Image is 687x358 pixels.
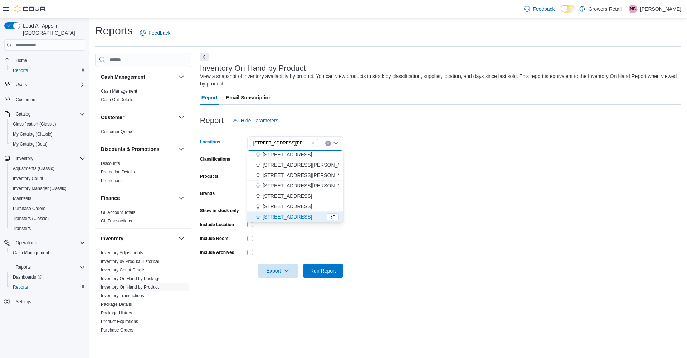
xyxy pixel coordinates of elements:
button: [STREET_ADDRESS] [247,201,343,212]
button: Finance [101,195,176,202]
label: Locations [200,139,220,145]
label: Classifications [200,156,230,162]
a: Settings [13,298,34,306]
a: Promotion Details [101,170,135,175]
button: Users [13,80,30,89]
a: Dashboards [10,273,44,281]
span: Reports [10,66,85,75]
span: Promotion Details [101,169,135,175]
button: Inventory [13,154,36,163]
img: Cova [14,5,47,13]
button: [STREET_ADDRESS][PERSON_NAME] [247,181,343,191]
span: [STREET_ADDRESS] [263,213,312,220]
h3: Report [200,116,224,125]
button: Reports [7,65,88,75]
button: Cash Management [7,248,88,258]
button: [STREET_ADDRESS][PERSON_NAME] [247,170,343,181]
button: Manifests [7,193,88,203]
a: Cash Management [101,89,137,94]
button: Export [258,264,298,278]
button: Settings [1,296,88,307]
a: Product Expirations [101,319,138,324]
div: Inventory [95,249,191,354]
div: Cash Management [95,87,191,107]
span: Adjustments (Classic) [13,166,54,171]
span: [STREET_ADDRESS][PERSON_NAME] [253,139,309,147]
button: Hide Parameters [229,113,281,128]
span: Inventory Count [13,176,43,181]
span: Inventory Count Details [101,267,146,273]
span: Inventory Transactions [101,293,144,299]
span: Customer Queue [101,129,133,134]
span: [STREET_ADDRESS] [263,203,312,210]
span: Customers [16,97,36,103]
button: Inventory Manager (Classic) [7,183,88,193]
span: Catalog [13,110,85,118]
a: Inventory On Hand by Package [101,276,161,281]
a: Inventory by Product Historical [101,259,159,264]
span: Reports [13,68,28,73]
div: Finance [95,208,191,228]
button: Run Report [303,264,343,278]
button: [STREET_ADDRESS] [247,212,343,222]
span: NB [630,5,636,13]
a: Inventory Manager (Classic) [10,184,69,193]
span: Customers [13,95,85,104]
a: Cash Out Details [101,97,133,102]
button: My Catalog (Beta) [7,139,88,149]
span: Run Report [310,267,336,274]
div: Discounts & Promotions [95,159,191,188]
button: Cash Management [101,73,176,80]
span: My Catalog (Classic) [10,130,85,138]
a: Reports [10,66,31,75]
span: Email Subscription [226,90,272,105]
span: Users [16,82,27,88]
button: Customer [101,114,176,121]
span: Home [16,58,27,63]
span: Inventory [16,156,33,161]
button: [STREET_ADDRESS] [247,191,343,201]
span: Inventory Manager (Classic) [10,184,85,193]
span: Transfers (Classic) [10,214,85,223]
a: Feedback [521,2,557,16]
span: Purchase Orders [101,327,133,333]
span: Inventory Adjustments [101,250,143,256]
button: Discounts & Promotions [101,146,176,153]
label: Products [200,173,219,179]
h3: Inventory [101,235,123,242]
a: GL Account Totals [101,210,135,215]
span: Feedback [148,29,170,36]
div: Noelle Bernabe [629,5,637,13]
span: Cash Out Details [101,97,133,103]
button: Customer [177,113,186,122]
span: Hide Parameters [241,117,278,124]
span: Cash Management [10,249,85,257]
a: Inventory Transactions [101,293,144,298]
span: Operations [13,239,85,247]
a: Adjustments (Classic) [10,164,57,173]
button: [STREET_ADDRESS][PERSON_NAME] [247,160,343,170]
span: Settings [16,299,31,305]
button: Finance [177,194,186,202]
span: Inventory Manager (Classic) [13,186,67,191]
label: Show in stock only [200,208,239,214]
span: My Catalog (Beta) [13,141,48,147]
h3: Customer [101,114,124,121]
a: My Catalog (Beta) [10,140,50,148]
a: Cash Management [10,249,52,257]
button: Remove 821 Brimley Road from selection in this group [311,141,315,145]
span: Discounts [101,161,120,166]
span: Transfers [13,226,31,231]
button: Clear input [325,141,331,146]
button: Operations [13,239,40,247]
p: Growers Retail [589,5,622,13]
button: Home [1,55,88,65]
button: Classification (Classic) [7,119,88,129]
span: Feedback [533,5,555,13]
span: Reports [13,284,28,290]
button: Discounts & Promotions [177,145,186,153]
button: Reports [1,262,88,272]
span: Reports [16,264,31,270]
a: Customers [13,95,39,104]
span: Manifests [10,194,85,203]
